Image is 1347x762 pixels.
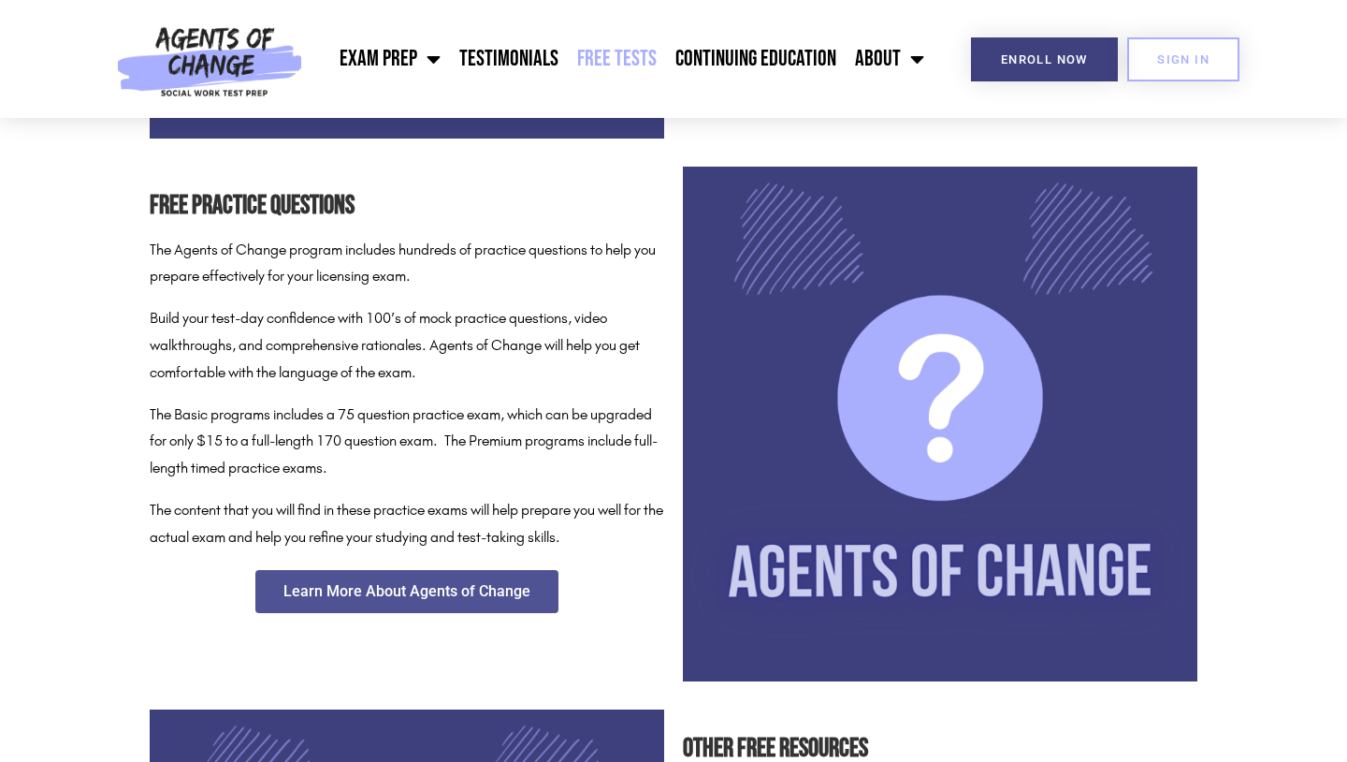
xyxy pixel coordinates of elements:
[311,36,934,82] nav: Menu
[283,584,530,599] span: Learn More About Agents of Change
[1001,53,1088,66] span: Enroll Now
[150,497,664,551] p: The content that you will find in these practice exams will help prepare you well for the actual ...
[150,305,664,386] p: Build your test-day confidence with 100’s of mock practice questions, video walkthroughs, and com...
[450,36,568,82] a: Testimonials
[1157,53,1209,66] span: SIGN IN
[255,570,558,613] a: Learn More About Agents of Change
[150,185,664,227] h2: Free Practice Questions
[1127,37,1239,81] a: SIGN IN
[330,36,450,82] a: Exam Prep
[971,37,1118,81] a: Enroll Now
[568,36,666,82] a: Free Tests
[846,36,934,82] a: About
[666,36,846,82] a: Continuing Education
[150,402,664,482] p: The Basic programs includes a 75 question practice exam, which can be upgraded for only $15 to a ...
[150,237,664,291] p: The Agents of Change program includes hundreds of practice questions to help you prepare effectiv...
